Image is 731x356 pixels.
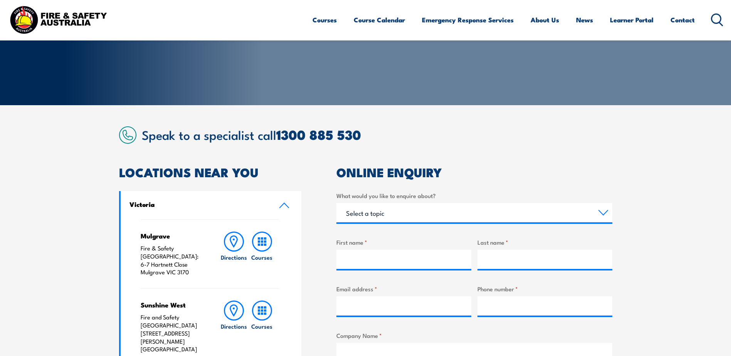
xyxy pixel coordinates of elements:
label: Last name [477,238,612,247]
h2: LOCATIONS NEAR YOU [119,166,302,177]
a: Victoria [121,191,302,219]
a: Directions [220,232,248,276]
h6: Directions [221,322,247,330]
h4: Victoria [129,200,267,208]
label: Phone number [477,284,612,293]
label: Email address [336,284,471,293]
a: Emergency Response Services [422,10,514,30]
a: Courses [313,10,337,30]
p: Fire & Safety [GEOGRAPHIC_DATA]: 6-7 Hartnett Close Mulgrave VIC 3170 [141,244,205,276]
a: News [576,10,593,30]
label: Company Name [336,331,612,340]
h6: Courses [251,253,272,261]
a: Courses [248,232,276,276]
h2: Speak to a specialist call [142,128,612,141]
a: Learner Portal [610,10,654,30]
a: Contact [671,10,695,30]
h4: Sunshine West [141,301,205,309]
a: Courses [248,301,276,353]
h6: Courses [251,322,272,330]
a: Course Calendar [354,10,405,30]
a: 1300 885 530 [276,124,361,144]
a: About Us [531,10,559,30]
label: First name [336,238,471,247]
h4: Mulgrave [141,232,205,240]
label: What would you like to enquire about? [336,191,612,200]
p: Fire and Safety [GEOGRAPHIC_DATA] [STREET_ADDRESS][PERSON_NAME] [GEOGRAPHIC_DATA] [141,313,205,353]
h6: Directions [221,253,247,261]
a: Directions [220,301,248,353]
h2: ONLINE ENQUIRY [336,166,612,177]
